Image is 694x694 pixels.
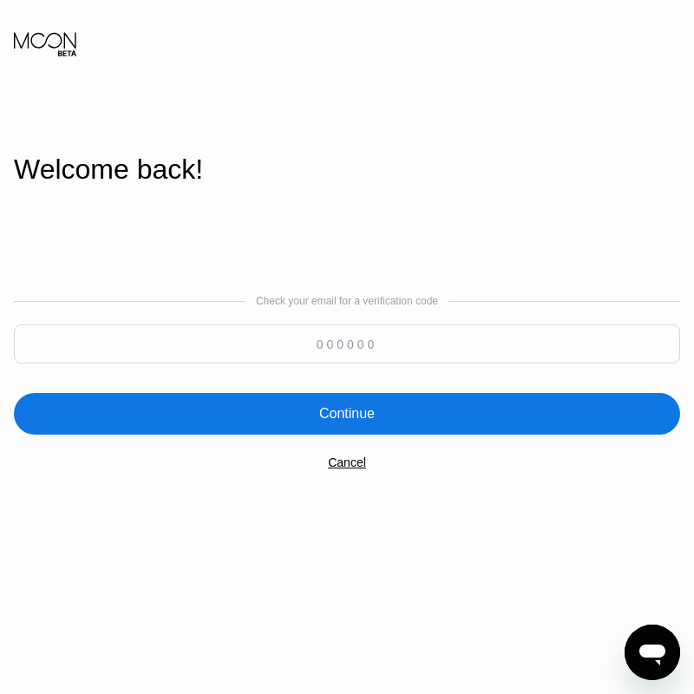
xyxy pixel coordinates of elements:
[14,154,680,186] div: Welcome back!
[14,393,680,435] div: Continue
[328,455,366,469] div: Cancel
[319,405,375,422] div: Continue
[14,324,680,363] input: 000000
[256,295,438,307] div: Check your email for a verification code
[625,625,680,680] iframe: Button to launch messaging window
